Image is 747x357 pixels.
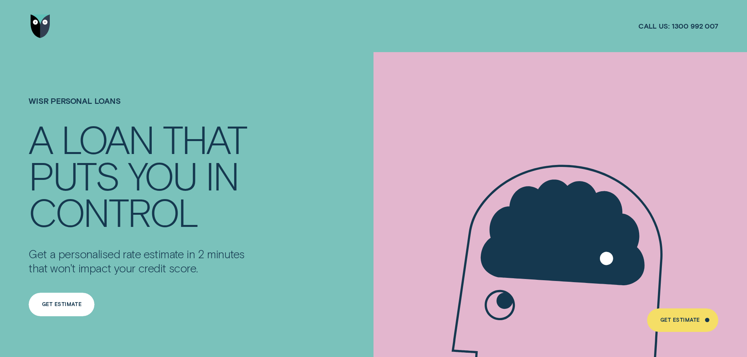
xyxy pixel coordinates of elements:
[647,308,718,332] a: Get Estimate
[29,120,52,157] div: A
[29,247,255,275] p: Get a personalised rate estimate in 2 minutes that won't impact your credit score.
[29,157,118,193] div: PUTS
[128,157,196,193] div: YOU
[672,22,718,31] span: 1300 992 007
[29,120,255,230] h4: A LOAN THAT PUTS YOU IN CONTROL
[31,14,50,38] img: Wisr
[163,120,246,157] div: THAT
[42,302,82,307] div: Get Estimate
[638,22,670,31] span: Call us:
[29,193,198,230] div: CONTROL
[61,120,153,157] div: LOAN
[29,293,95,316] a: Get Estimate
[638,22,718,31] a: Call us:1300 992 007
[29,96,255,120] h1: Wisr Personal Loans
[205,157,238,193] div: IN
